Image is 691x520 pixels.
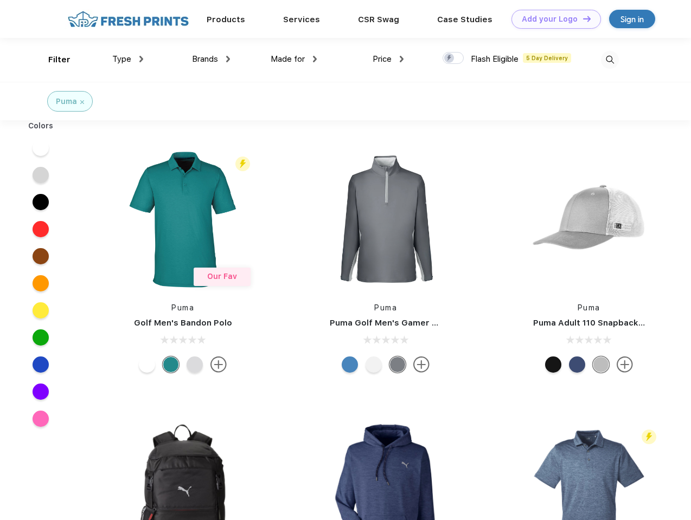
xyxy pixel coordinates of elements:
[617,356,633,373] img: more.svg
[342,356,358,373] div: Bright Cobalt
[517,147,661,291] img: func=resize&h=266
[56,96,77,107] div: Puma
[112,54,131,64] span: Type
[192,54,218,64] span: Brands
[330,318,501,328] a: Puma Golf Men's Gamer Golf Quarter-Zip
[313,147,458,291] img: func=resize&h=266
[187,356,203,373] div: High Rise
[522,15,578,24] div: Add your Logo
[471,54,519,64] span: Flash Eligible
[48,54,71,66] div: Filter
[373,54,392,64] span: Price
[583,16,591,22] img: DT
[313,56,317,62] img: dropdown.png
[210,356,227,373] img: more.svg
[283,15,320,24] a: Services
[578,303,600,312] a: Puma
[374,303,397,312] a: Puma
[235,157,250,171] img: flash_active_toggle.svg
[271,54,305,64] span: Made for
[65,10,192,29] img: fo%20logo%202.webp
[171,303,194,312] a: Puma
[207,272,237,281] span: Our Fav
[139,56,143,62] img: dropdown.png
[80,100,84,104] img: filter_cancel.svg
[569,356,585,373] div: Peacoat Qut Shd
[20,120,62,132] div: Colors
[545,356,561,373] div: Pma Blk with Pma Blk
[139,356,155,373] div: Bright White
[400,56,404,62] img: dropdown.png
[609,10,655,28] a: Sign in
[620,13,644,25] div: Sign in
[207,15,245,24] a: Products
[523,53,571,63] span: 5 Day Delivery
[389,356,406,373] div: Quiet Shade
[163,356,179,373] div: Green Lagoon
[226,56,230,62] img: dropdown.png
[358,15,399,24] a: CSR Swag
[642,430,656,444] img: flash_active_toggle.svg
[366,356,382,373] div: Bright White
[413,356,430,373] img: more.svg
[593,356,609,373] div: Quarry with Brt Whit
[601,51,619,69] img: desktop_search.svg
[134,318,232,328] a: Golf Men's Bandon Polo
[111,147,255,291] img: func=resize&h=266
